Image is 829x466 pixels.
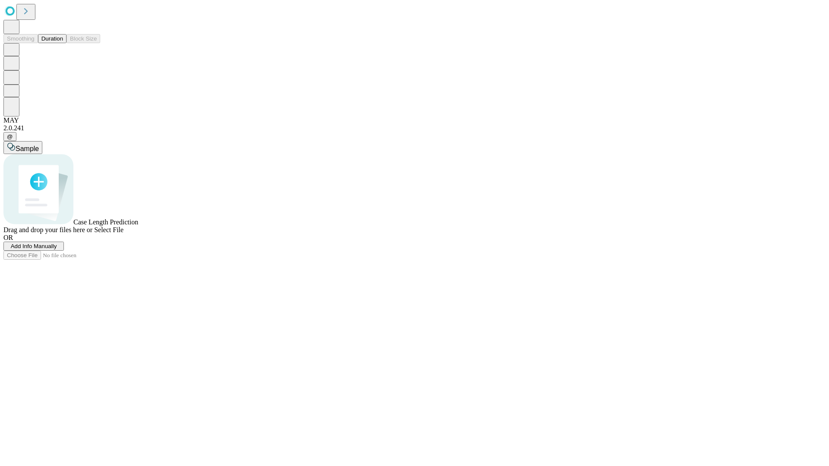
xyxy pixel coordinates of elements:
[73,218,138,226] span: Case Length Prediction
[16,145,39,152] span: Sample
[3,242,64,251] button: Add Info Manually
[7,133,13,140] span: @
[3,132,16,141] button: @
[3,124,826,132] div: 2.0.241
[3,234,13,241] span: OR
[3,141,42,154] button: Sample
[94,226,123,233] span: Select File
[3,116,826,124] div: MAY
[11,243,57,249] span: Add Info Manually
[3,34,38,43] button: Smoothing
[38,34,66,43] button: Duration
[66,34,100,43] button: Block Size
[3,226,92,233] span: Drag and drop your files here or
